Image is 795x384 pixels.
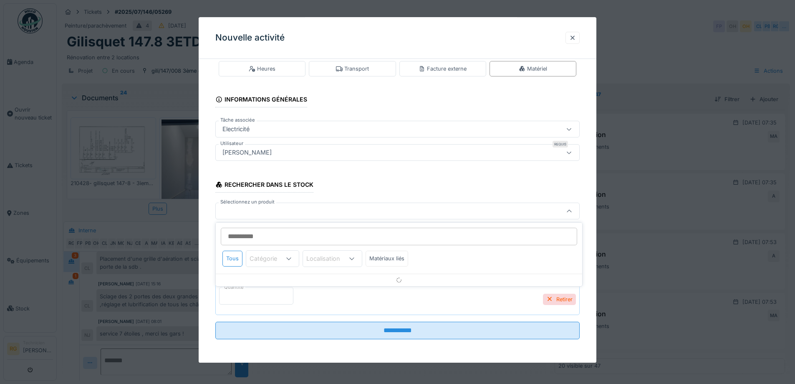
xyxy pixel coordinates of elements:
[215,33,285,43] h3: Nouvelle activité
[219,148,275,158] div: [PERSON_NAME]
[553,141,568,148] div: Requis
[215,179,313,193] div: Rechercher dans le stock
[219,117,257,124] label: Tâche associée
[249,65,275,73] div: Heures
[219,140,245,147] label: Utilisateur
[336,65,369,73] div: Transport
[519,65,547,73] div: Matériel
[219,199,276,206] label: Sélectionnez un produit
[543,294,576,305] div: Retirer
[215,94,307,108] div: Informations générales
[306,254,352,263] div: Localisation
[250,254,289,263] div: Catégorie
[222,251,242,266] div: Tous
[419,65,467,73] div: Facture externe
[222,284,245,291] label: Quantité
[219,125,253,134] div: Electricité
[366,251,408,266] div: Matériaux liés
